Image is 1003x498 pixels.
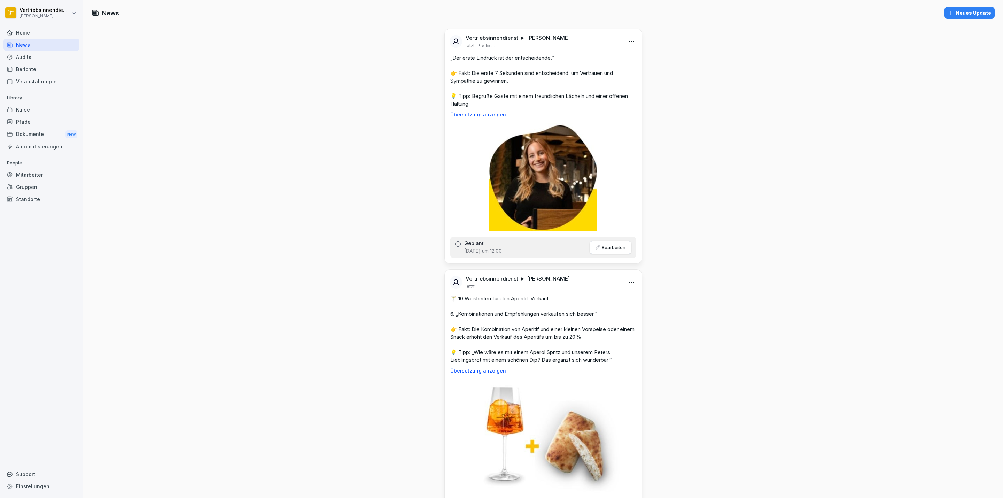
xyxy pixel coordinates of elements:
p: [PERSON_NAME] [527,275,570,282]
p: Bearbeitet [478,43,495,48]
a: Mitarbeiter [3,169,79,181]
p: jetzt [466,284,475,289]
div: Support [3,468,79,480]
p: 🍸 10 Weisheiten für den Aperitif-Verkauf 6. „Kombinationen und Empfehlungen verkaufen sich besser... [450,295,636,364]
a: Kurse [3,104,79,116]
p: Vertriebsinnendienst [20,7,70,13]
p: [DATE] um 12:00 [464,247,502,254]
p: „Der erste Eindruck ist der entscheidende.“ 👉 Fakt: Die erste 7 Sekunden sind entscheidend, um Ve... [450,54,636,108]
img: g2sav21xnkilg2851ekgkkp5.png [489,123,597,231]
p: Übersetzung anzeigen [450,368,636,374]
a: Veranstaltungen [3,75,79,87]
a: News [3,39,79,51]
h1: News [102,8,119,18]
p: People [3,158,79,169]
a: Home [3,26,79,39]
img: xn9lv6qooybyqwwwbutzgd1f.png [458,379,629,496]
a: Berichte [3,63,79,75]
div: Dokumente [3,128,79,141]
p: Geplant [464,240,484,246]
p: jetzt [466,43,475,48]
div: New [65,130,77,138]
button: Bearbeiten [590,241,631,254]
p: Bearbeiten [602,245,625,250]
a: Pfade [3,116,79,128]
button: Neues Update [944,7,995,19]
a: Einstellungen [3,480,79,492]
a: Gruppen [3,181,79,193]
p: Übersetzung anzeigen [450,112,636,117]
p: Vertriebsinnendienst [466,35,518,41]
div: Neues Update [948,9,991,17]
a: Audits [3,51,79,63]
p: Library [3,92,79,104]
p: Vertriebsinnendienst [466,275,518,282]
p: [PERSON_NAME] [20,14,70,18]
a: Automatisierungen [3,140,79,153]
p: [PERSON_NAME] [527,35,570,41]
a: DokumenteNew [3,128,79,141]
a: Standorte [3,193,79,205]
